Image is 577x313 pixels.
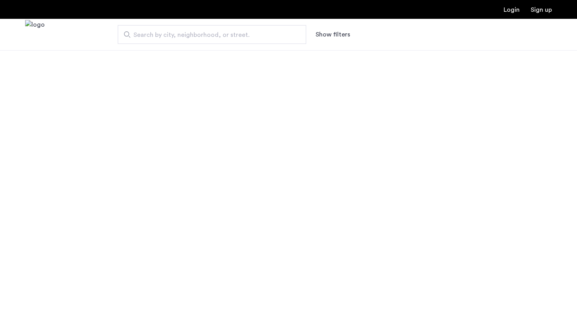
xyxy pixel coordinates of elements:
[531,7,552,13] a: Registration
[118,25,306,44] input: Apartment Search
[133,30,284,40] span: Search by city, neighborhood, or street.
[504,7,520,13] a: Login
[25,20,45,49] img: logo
[25,20,45,49] a: Cazamio Logo
[316,30,350,39] button: Show or hide filters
